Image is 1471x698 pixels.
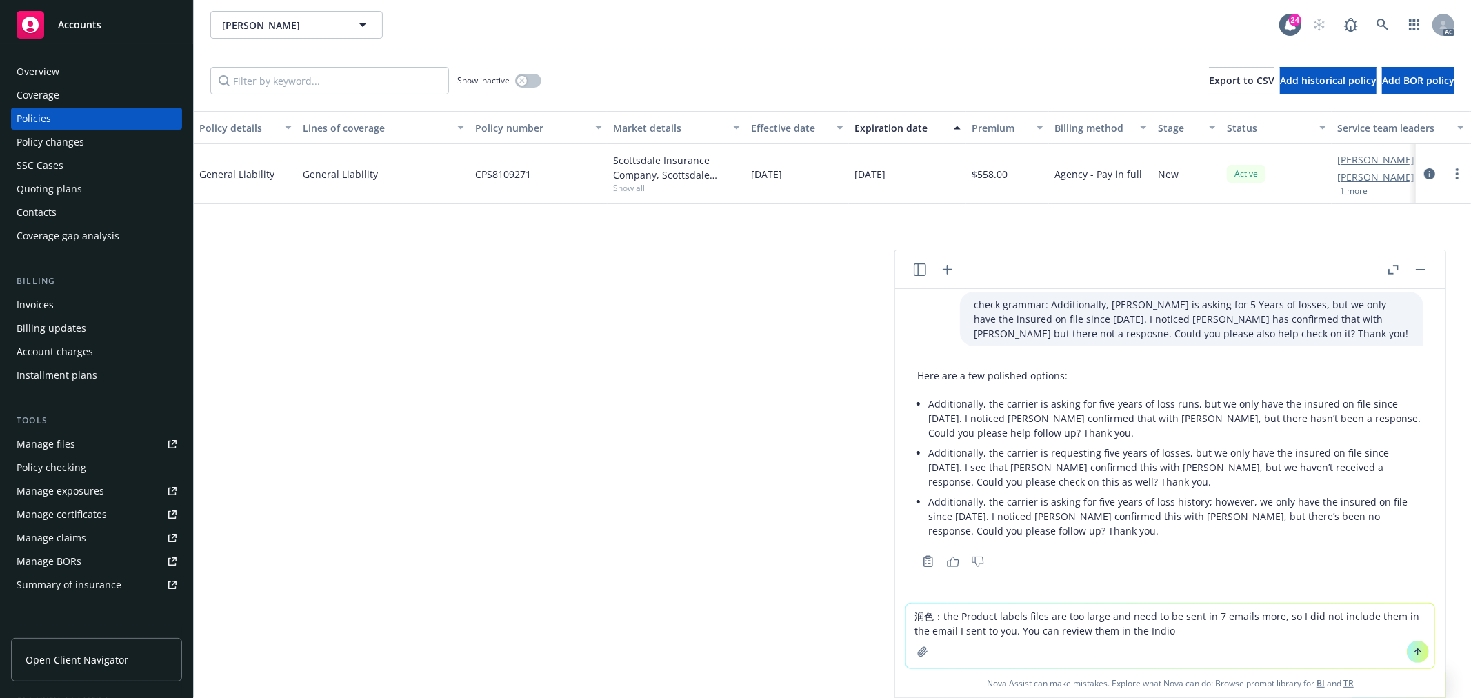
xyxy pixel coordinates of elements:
div: Tools [11,414,182,428]
input: Filter by keyword... [210,67,449,94]
a: Coverage [11,84,182,106]
span: New [1158,167,1179,181]
span: Agency - Pay in full [1054,167,1142,181]
a: Search [1369,11,1397,39]
button: Stage [1152,111,1221,144]
a: Manage BORs [11,550,182,572]
button: Billing method [1049,111,1152,144]
span: Active [1232,168,1260,180]
div: Manage claims [17,527,86,549]
button: Add historical policy [1280,67,1377,94]
div: 24 [1289,14,1301,26]
button: Effective date [745,111,849,144]
div: Status [1227,121,1311,135]
button: Export to CSV [1209,67,1274,94]
p: Additionally, the carrier is requesting five years of losses, but we only have the insured on fil... [928,446,1423,489]
button: Expiration date [849,111,966,144]
div: Scottsdale Insurance Company, Scottsdale Insurance Company (Nationwide), Burns & Wilcox [613,153,740,182]
a: Contacts [11,201,182,223]
a: Billing updates [11,317,182,339]
div: Policies [17,108,51,130]
svg: Copy to clipboard [922,555,934,568]
a: Switch app [1401,11,1428,39]
a: Manage certificates [11,503,182,526]
button: Premium [966,111,1049,144]
span: $558.00 [972,167,1008,181]
div: Policy number [475,121,587,135]
a: Quoting plans [11,178,182,200]
span: Nova Assist can make mistakes. Explore what Nova can do: Browse prompt library for and [901,669,1440,697]
button: Add BOR policy [1382,67,1454,94]
p: check grammar: Additionally, [PERSON_NAME] is asking for 5 Years of losses, but we only have the ... [974,297,1410,341]
div: Billing [11,275,182,288]
div: Installment plans [17,364,97,386]
div: Account charges [17,341,93,363]
textarea: 润色： [906,604,1434,668]
a: Invoices [11,294,182,316]
p: Additionally, the carrier is asking for five years of loss runs, but we only have the insured on ... [928,397,1423,440]
div: Lines of coverage [303,121,449,135]
button: Market details [608,111,745,144]
a: Summary of insurance [11,574,182,596]
div: Policy details [199,121,277,135]
div: Billing updates [17,317,86,339]
span: [DATE] [854,167,885,181]
a: Installment plans [11,364,182,386]
a: Account charges [11,341,182,363]
div: Contacts [17,201,57,223]
button: 1 more [1340,187,1368,195]
button: Service team leaders [1332,111,1470,144]
a: SSC Cases [11,154,182,177]
button: Policy details [194,111,297,144]
div: SSC Cases [17,154,63,177]
button: Status [1221,111,1332,144]
div: Analytics hub [11,624,182,637]
span: CPS8109271 [475,167,531,181]
div: Coverage [17,84,59,106]
a: Accounts [11,6,182,44]
span: Add BOR policy [1382,74,1454,87]
span: [DATE] [751,167,782,181]
a: Manage exposures [11,480,182,502]
a: Start snowing [1305,11,1333,39]
div: Market details [613,121,725,135]
a: BI [1317,677,1325,689]
div: Manage files [17,433,75,455]
a: General Liability [199,168,274,181]
div: Expiration date [854,121,945,135]
button: [PERSON_NAME] [210,11,383,39]
a: Coverage gap analysis [11,225,182,247]
span: Show inactive [457,74,510,86]
a: Manage claims [11,527,182,549]
button: Lines of coverage [297,111,470,144]
div: Manage BORs [17,550,81,572]
button: Thumbs down [967,552,989,571]
a: Policy changes [11,131,182,153]
span: Open Client Navigator [26,652,128,667]
span: Add historical policy [1280,74,1377,87]
a: Report a Bug [1337,11,1365,39]
a: circleInformation [1421,166,1438,182]
div: Stage [1158,121,1201,135]
a: Manage files [11,433,182,455]
button: Policy number [470,111,608,144]
div: Policy changes [17,131,84,153]
a: more [1449,166,1465,182]
a: General Liability [303,167,464,181]
div: Overview [17,61,59,83]
p: Here are a few polished options: [917,368,1423,383]
div: Effective date [751,121,828,135]
span: Export to CSV [1209,74,1274,87]
a: Policy checking [11,457,182,479]
span: Accounts [58,19,101,30]
div: Manage certificates [17,503,107,526]
a: TR [1343,677,1354,689]
div: Quoting plans [17,178,82,200]
a: Policies [11,108,182,130]
a: [PERSON_NAME] [1337,152,1414,167]
div: Billing method [1054,121,1132,135]
div: Manage exposures [17,480,104,502]
div: Policy checking [17,457,86,479]
div: Service team leaders [1337,121,1449,135]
